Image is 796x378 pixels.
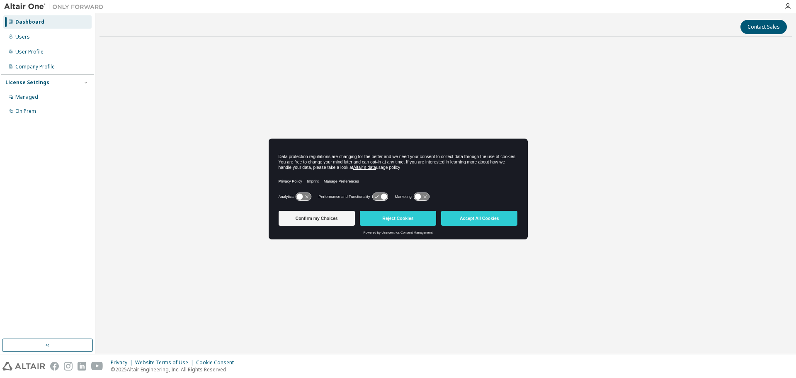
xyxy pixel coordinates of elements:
div: Users [15,34,30,40]
img: youtube.svg [91,362,103,371]
div: On Prem [15,108,36,115]
div: Privacy [111,359,135,366]
img: linkedin.svg [78,362,86,371]
div: Company Profile [15,63,55,70]
p: © 2025 Altair Engineering, Inc. All Rights Reserved. [111,366,239,373]
img: Altair One [4,2,108,11]
button: Contact Sales [740,20,787,34]
img: altair_logo.svg [2,362,45,371]
div: License Settings [5,79,49,86]
img: instagram.svg [64,362,73,371]
div: Website Terms of Use [135,359,196,366]
div: Cookie Consent [196,359,239,366]
div: User Profile [15,49,44,55]
img: facebook.svg [50,362,59,371]
div: Dashboard [15,19,44,25]
div: Managed [15,94,38,100]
